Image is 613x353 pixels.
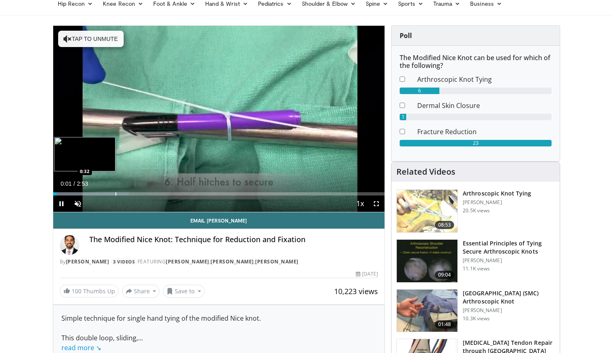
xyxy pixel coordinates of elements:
p: 11.1K views [463,265,490,272]
a: 100 Thumbs Up [60,285,119,297]
img: PE3O6Z9ojHeNSk7H4xMDoxOjB1O8AjAz_4.150x105_q85_crop-smart_upscale.jpg [397,290,457,332]
span: 10,223 views [334,286,378,296]
a: Email [PERSON_NAME] [53,212,385,229]
h6: The Modified Nice Knot can be used for which of the following? [400,54,552,70]
p: 10.3K views [463,315,490,322]
img: Avatar [60,235,79,255]
dd: Fracture Reduction [411,127,558,137]
span: ... [61,333,143,352]
button: Save to [163,285,205,298]
button: Tap to unmute [58,31,124,47]
a: [PERSON_NAME] [66,258,109,265]
a: [PERSON_NAME] [255,258,299,265]
div: 1 [400,114,406,120]
a: 09:04 Essential Principles of Tying Secure Arthroscopic Knots [PERSON_NAME] 11.1K views [396,239,555,283]
h4: The Modified Nice Knot: Technique for Reduction and Fixation [89,235,378,244]
a: 3 Videos [111,258,138,265]
p: [PERSON_NAME] [463,307,555,314]
button: Pause [53,196,70,212]
div: Simple technique for single hand tying of the modified Nice knot. This double loop, sliding, [61,313,377,353]
p: 20.5K views [463,207,490,214]
span: 0:01 [61,180,72,187]
span: 2:53 [77,180,88,187]
p: [PERSON_NAME] [463,199,531,206]
a: read more ↘ [61,343,101,352]
h3: [GEOGRAPHIC_DATA] (SMC) Arthroscopic Knot [463,289,555,306]
button: Fullscreen [368,196,385,212]
div: 23 [400,140,552,146]
a: [PERSON_NAME] [166,258,209,265]
img: 12061_3.png.150x105_q85_crop-smart_upscale.jpg [397,240,457,282]
button: Unmute [70,196,86,212]
div: Progress Bar [53,192,385,196]
span: 100 [72,287,81,295]
a: [PERSON_NAME] [210,258,254,265]
div: [DATE] [356,270,378,278]
dd: Dermal Skin Closure [411,101,558,110]
span: 09:04 [435,271,455,279]
h3: Arthroscopic Knot Tying [463,189,531,198]
h4: Related Videos [396,167,455,177]
img: image.jpeg [54,137,115,171]
button: Share [122,285,160,298]
div: By FEATURING , , [60,258,378,265]
img: 286858_0000_1.png.150x105_q85_crop-smart_upscale.jpg [397,190,457,232]
span: / [74,180,75,187]
strong: Poll [400,31,412,40]
dd: Arthroscopic Knot Tying [411,74,558,84]
a: 01:48 [GEOGRAPHIC_DATA] (SMC) Arthroscopic Knot [PERSON_NAME] 10.3K views [396,289,555,333]
p: [PERSON_NAME] [463,257,555,264]
button: Playback Rate [352,196,368,212]
video-js: Video Player [53,26,385,212]
a: 08:53 Arthroscopic Knot Tying [PERSON_NAME] 20.5K views [396,189,555,233]
div: 6 [400,88,439,94]
span: 01:48 [435,320,455,328]
span: 08:53 [435,221,455,229]
h3: Essential Principles of Tying Secure Arthroscopic Knots [463,239,555,256]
